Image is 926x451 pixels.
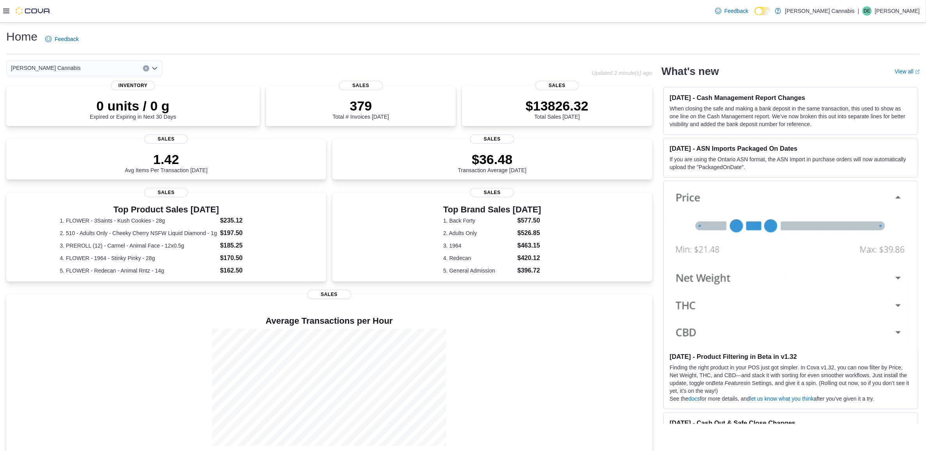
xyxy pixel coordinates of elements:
[60,267,217,275] dt: 5. FLOWER - Redecan - Animal Rntz - 14g
[220,253,272,263] dd: $170.50
[443,267,514,275] dt: 5. General Admission
[144,188,188,197] span: Sales
[670,155,912,171] p: If you are using the Ontario ASN format, the ASN Import in purchase orders will now automatically...
[443,217,514,225] dt: 1. Back Forty
[470,188,514,197] span: Sales
[125,152,207,167] p: 1.42
[11,63,80,73] span: [PERSON_NAME] Cannabis
[862,6,872,16] div: Derya Eser
[858,6,859,16] p: |
[517,266,541,275] dd: $396.72
[712,380,746,386] em: Beta Features
[526,98,589,114] p: $13826.32
[220,266,272,275] dd: $162.50
[443,254,514,262] dt: 4. Redecan
[6,29,37,45] h1: Home
[535,81,579,90] span: Sales
[895,68,920,75] a: View allExternal link
[592,70,652,76] p: Updated 2 minute(s) ago
[60,205,272,214] h3: Top Product Sales [DATE]
[724,7,748,15] span: Feedback
[220,216,272,225] dd: $235.12
[60,229,217,237] dt: 2. 510 - Adults Only - Cheeky Cherry NSFW Liquid Diamond - 1g
[670,395,912,403] p: See the for more details, and after you’ve given it a try.
[750,396,814,402] a: let us know what you think
[144,134,188,144] span: Sales
[689,396,700,402] a: docs
[517,253,541,263] dd: $420.12
[143,65,149,71] button: Clear input
[307,290,351,299] span: Sales
[55,35,79,43] span: Feedback
[670,364,912,395] p: Finding the right product in your POS just got simpler. In Cova v1.32, you can now filter by Pric...
[111,81,155,90] span: Inventory
[443,205,541,214] h3: Top Brand Sales [DATE]
[670,144,912,152] h3: [DATE] - ASN Imports Packaged On Dates
[670,94,912,102] h3: [DATE] - Cash Management Report Changes
[12,316,646,326] h4: Average Transactions per Hour
[670,105,912,128] p: When closing the safe and making a bank deposit in the same transaction, this used to show as one...
[875,6,920,16] p: [PERSON_NAME]
[220,228,272,238] dd: $197.50
[755,7,771,15] input: Dark Mode
[333,98,389,114] p: 379
[915,70,920,74] svg: External link
[42,31,82,47] a: Feedback
[152,65,158,71] button: Open list of options
[60,242,217,250] dt: 3. PREROLL (12) - Carmel - Animal Face - 12x0.5g
[864,6,871,16] span: DE
[220,241,272,250] dd: $185.25
[470,134,514,144] span: Sales
[339,81,383,90] span: Sales
[526,98,589,120] div: Total Sales [DATE]
[458,152,526,167] p: $36.48
[517,228,541,238] dd: $526.85
[517,241,541,250] dd: $463.15
[670,353,912,360] h3: [DATE] - Product Filtering in Beta in v1.32
[60,254,217,262] dt: 4. FLOWER - 1964 - Stinky Pinky - 28g
[712,3,751,19] a: Feedback
[443,229,514,237] dt: 2. Adults Only
[125,152,207,173] div: Avg Items Per Transaction [DATE]
[60,217,217,225] dt: 1. FLOWER - 3Saints - Kush Cookies - 28g
[517,216,541,225] dd: $577.50
[90,98,176,120] div: Expired or Expiring in Next 30 Days
[16,7,51,15] img: Cova
[333,98,389,120] div: Total # Invoices [DATE]
[785,6,855,16] p: [PERSON_NAME] Cannabis
[443,242,514,250] dt: 3. 1964
[90,98,176,114] p: 0 units / 0 g
[458,152,526,173] div: Transaction Average [DATE]
[662,65,719,78] h2: What's new
[670,419,912,427] h3: [DATE] - Cash Out & Safe Close Changes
